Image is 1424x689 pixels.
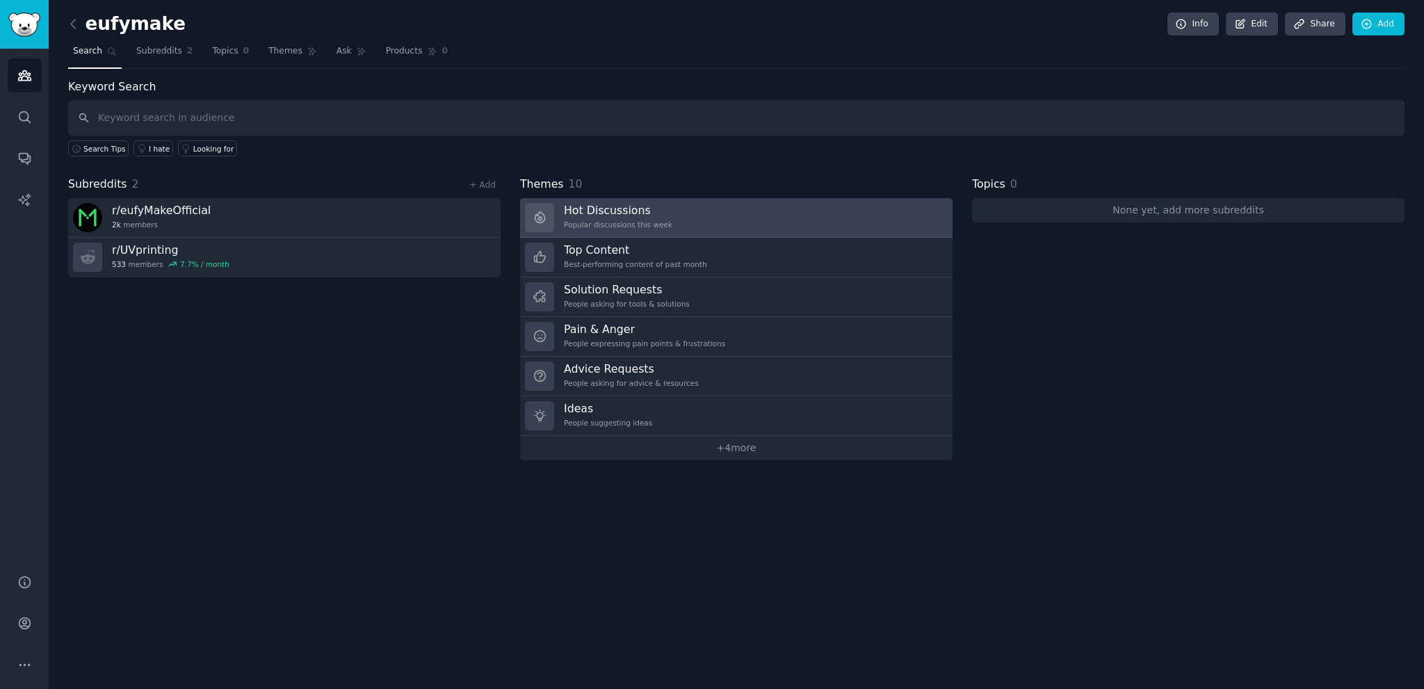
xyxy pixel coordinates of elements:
[243,45,250,58] span: 0
[972,198,1405,222] a: None yet, add more subreddits
[1167,13,1219,36] a: Info
[136,45,182,58] span: Subreddits
[131,40,197,69] a: Subreddits2
[564,362,699,376] h3: Advice Requests
[112,259,229,269] div: members
[180,259,229,269] div: 7.7 % / month
[68,100,1405,136] input: Keyword search in audience
[520,198,953,238] a: Hot DiscussionsPopular discussions this week
[520,277,953,317] a: Solution RequestsPeople asking for tools & solutions
[73,203,102,232] img: eufyMakeOfficial
[112,259,126,269] span: 533
[520,317,953,357] a: Pain & AngerPeople expressing pain points & frustrations
[187,45,193,58] span: 2
[132,177,139,191] span: 2
[564,282,690,297] h3: Solution Requests
[68,40,122,69] a: Search
[207,40,254,69] a: Topics0
[569,177,583,191] span: 10
[68,198,501,238] a: r/eufyMakeOfficial2kmembers
[381,40,453,69] a: Products0
[564,203,672,218] h3: Hot Discussions
[1010,177,1017,191] span: 0
[337,45,352,58] span: Ask
[83,144,126,154] span: Search Tips
[112,243,229,257] h3: r/ UVprinting
[520,436,953,460] a: +4more
[520,176,564,193] span: Themes
[520,396,953,436] a: IdeasPeople suggesting ideas
[268,45,302,58] span: Themes
[564,378,699,388] div: People asking for advice & resources
[564,418,652,428] div: People suggesting ideas
[264,40,322,69] a: Themes
[520,238,953,277] a: Top ContentBest-performing content of past month
[332,40,371,69] a: Ask
[68,176,127,193] span: Subreddits
[133,140,173,156] a: I hate
[68,13,186,35] h2: eufymake
[68,238,501,277] a: r/UVprinting533members7.7% / month
[68,140,129,156] button: Search Tips
[386,45,423,58] span: Products
[564,220,672,229] div: Popular discussions this week
[112,220,211,229] div: members
[212,45,238,58] span: Topics
[564,339,725,348] div: People expressing pain points & frustrations
[520,357,953,396] a: Advice RequestsPeople asking for advice & resources
[193,144,234,154] div: Looking for
[564,401,652,416] h3: Ideas
[1285,13,1345,36] a: Share
[112,203,211,218] h3: r/ eufyMakeOfficial
[68,80,156,93] label: Keyword Search
[469,180,496,190] a: + Add
[178,140,237,156] a: Looking for
[1226,13,1278,36] a: Edit
[73,45,102,58] span: Search
[564,259,707,269] div: Best-performing content of past month
[8,13,40,37] img: GummySearch logo
[972,176,1005,193] span: Topics
[564,243,707,257] h3: Top Content
[149,144,170,154] div: I hate
[1352,13,1405,36] a: Add
[112,220,121,229] span: 2k
[564,322,725,337] h3: Pain & Anger
[564,299,690,309] div: People asking for tools & solutions
[442,45,448,58] span: 0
